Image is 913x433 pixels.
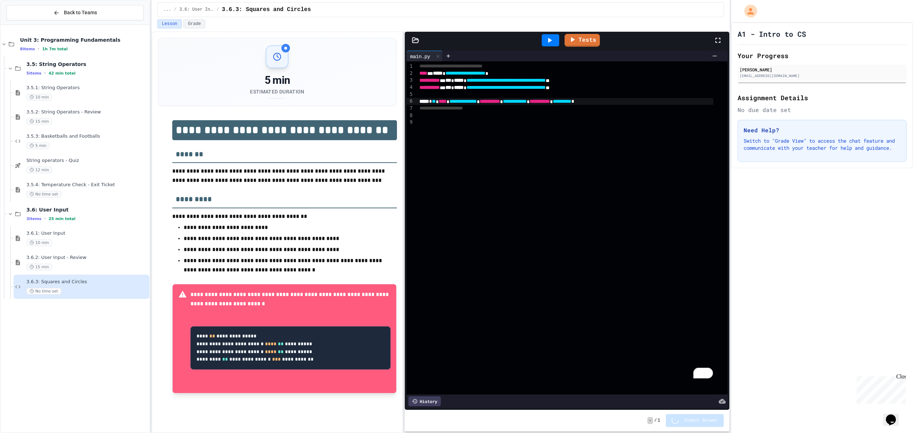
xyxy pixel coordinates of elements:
[26,158,148,164] span: String operators - Quiz
[38,46,39,52] span: •
[658,418,660,423] span: 1
[407,70,414,77] div: 2
[407,63,414,70] div: 1
[250,88,304,95] div: Estimated Duration
[44,70,46,76] span: •
[174,7,177,12] span: /
[738,51,907,61] h2: Your Progress
[26,239,52,246] span: 10 min
[565,34,600,47] a: Tests
[26,85,148,91] span: 3.5.1: String Operators
[3,3,49,45] div: Chat with us now!Close
[250,74,304,87] div: 5 min
[738,106,907,114] div: No due date set
[26,191,61,198] span: No time set
[417,61,727,394] div: To enrich screen reader interactions, please activate Accessibility in Grammarly extension settings
[26,288,61,295] span: No time set
[407,98,414,105] div: 6
[26,264,52,270] span: 15 min
[738,93,907,103] h2: Assignment Details
[408,396,441,406] div: History
[407,91,414,98] div: 5
[744,126,901,134] h3: Need Help?
[216,7,219,12] span: /
[49,216,75,221] span: 25 min total
[407,52,434,60] div: main.py
[407,105,414,112] div: 7
[407,77,414,84] div: 3
[26,109,148,115] span: 3.5.2: String Operators - Review
[407,112,414,119] div: 8
[26,118,52,125] span: 15 min
[26,230,148,236] span: 3.6.1: User Input
[163,7,171,12] span: ...
[883,404,906,426] iframe: chat widget
[647,417,653,424] span: -
[26,279,148,285] span: 3.6.3: Squares and Circles
[744,137,901,152] p: Switch to "Grade View" to access the chat feature and communicate with your teacher for help and ...
[26,167,52,173] span: 12 min
[740,66,904,73] div: [PERSON_NAME]
[26,142,50,149] span: 5 min
[222,5,311,14] span: 3.6.3: Squares and Circles
[64,9,97,16] span: Back to Teams
[26,255,148,261] span: 3.6.2: User Input - Review
[49,71,75,76] span: 42 min total
[179,7,214,12] span: 3.6: User Input
[26,133,148,139] span: 3.5.3: Basketballs and Footballs
[737,3,759,19] div: My Account
[20,37,148,43] span: Unit 3: Programming Fundamentals
[26,216,41,221] span: 3 items
[26,182,148,188] span: 3.5.4: Temperature Check - Exit Ticket
[407,84,414,91] div: 4
[407,119,414,126] div: 9
[738,29,806,39] h1: A1 - Intro to CS
[183,19,205,29] button: Grade
[26,71,41,76] span: 5 items
[684,418,718,423] span: Submit Answer
[44,216,46,221] span: •
[740,73,904,78] div: [EMAIL_ADDRESS][DOMAIN_NAME]
[26,207,148,213] span: 3.6: User Input
[26,61,148,67] span: 3.5: String Operators
[20,47,35,51] span: 8 items
[654,418,657,423] span: /
[854,373,906,404] iframe: chat widget
[26,94,52,101] span: 10 min
[157,19,182,29] button: Lesson
[42,47,68,51] span: 1h 7m total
